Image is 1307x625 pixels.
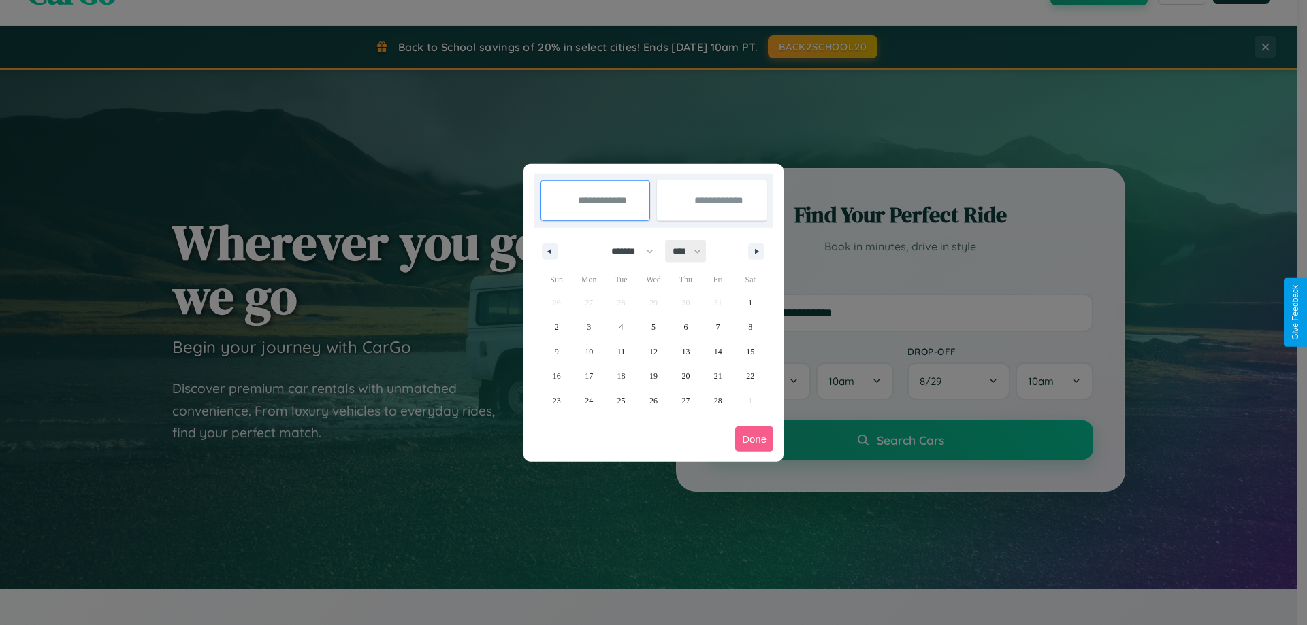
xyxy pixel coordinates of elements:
[735,364,767,388] button: 22
[572,269,604,290] span: Mon
[670,388,702,413] button: 27
[605,388,637,413] button: 25
[748,315,752,339] span: 8
[735,290,767,315] button: 1
[605,269,637,290] span: Tue
[702,315,734,339] button: 7
[637,364,669,388] button: 19
[572,315,604,339] button: 3
[649,388,658,413] span: 26
[617,364,626,388] span: 18
[619,315,624,339] span: 4
[540,315,572,339] button: 2
[714,364,722,388] span: 21
[702,364,734,388] button: 21
[735,315,767,339] button: 8
[748,290,752,315] span: 1
[617,388,626,413] span: 25
[746,339,754,364] span: 15
[572,339,604,364] button: 10
[637,315,669,339] button: 5
[1291,285,1300,340] div: Give Feedback
[555,339,559,364] span: 9
[540,269,572,290] span: Sun
[735,269,767,290] span: Sat
[670,364,702,388] button: 20
[585,388,593,413] span: 24
[585,339,593,364] span: 10
[553,388,561,413] span: 23
[670,269,702,290] span: Thu
[555,315,559,339] span: 2
[540,339,572,364] button: 9
[572,388,604,413] button: 24
[670,315,702,339] button: 6
[716,315,720,339] span: 7
[540,364,572,388] button: 16
[702,388,734,413] button: 28
[649,364,658,388] span: 19
[702,269,734,290] span: Fri
[617,339,626,364] span: 11
[637,269,669,290] span: Wed
[746,364,754,388] span: 22
[735,339,767,364] button: 15
[670,339,702,364] button: 13
[585,364,593,388] span: 17
[540,388,572,413] button: 23
[605,315,637,339] button: 4
[572,364,604,388] button: 17
[702,339,734,364] button: 14
[681,364,690,388] span: 20
[637,388,669,413] button: 26
[714,388,722,413] span: 28
[605,339,637,364] button: 11
[649,339,658,364] span: 12
[714,339,722,364] span: 14
[637,339,669,364] button: 12
[735,426,773,452] button: Done
[681,388,690,413] span: 27
[587,315,591,339] span: 3
[553,364,561,388] span: 16
[681,339,690,364] span: 13
[605,364,637,388] button: 18
[651,315,656,339] span: 5
[683,315,688,339] span: 6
